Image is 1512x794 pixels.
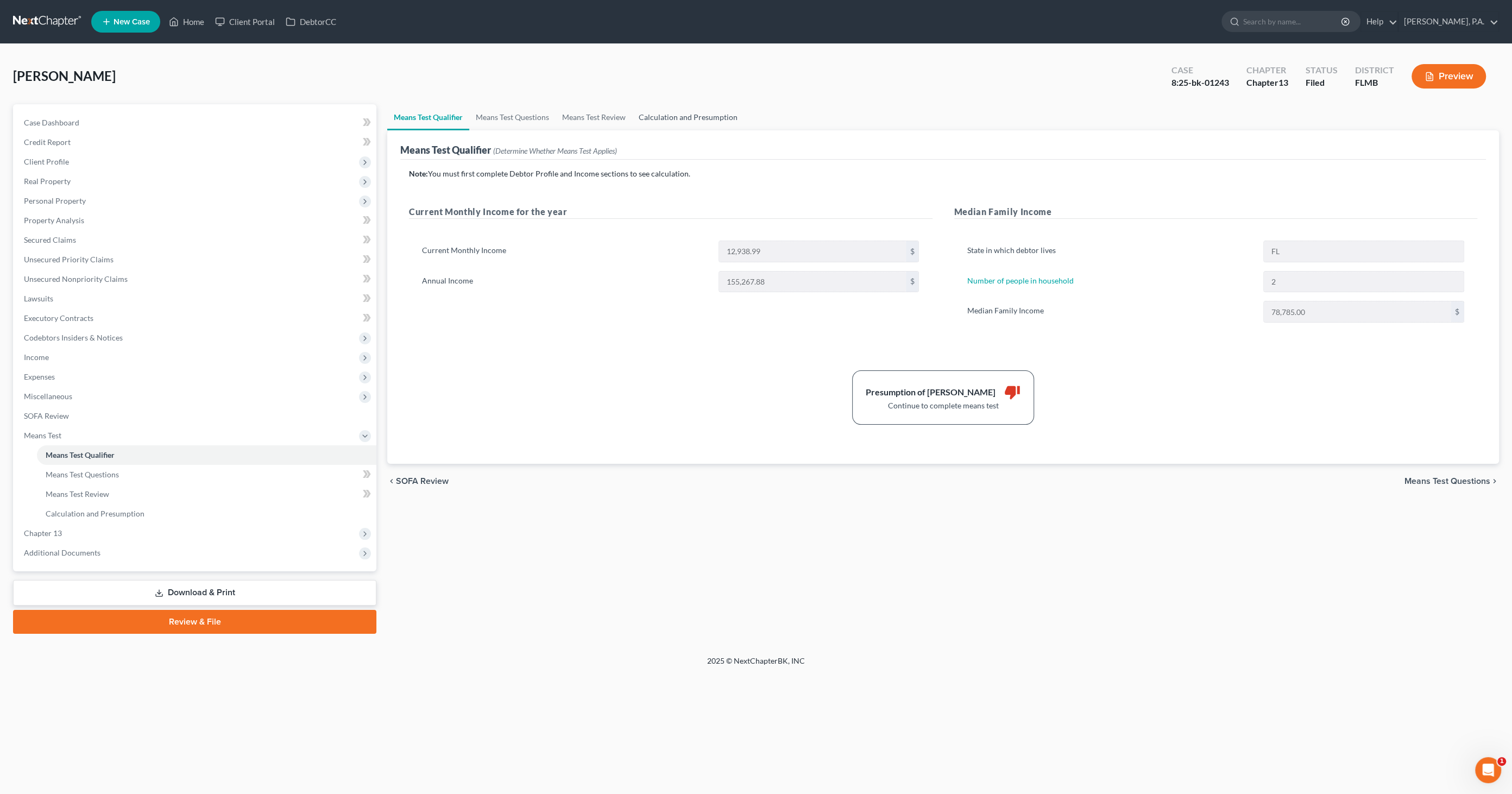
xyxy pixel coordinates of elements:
button: Preview [1412,64,1486,89]
a: Unsecured Priority Claims [15,250,376,269]
span: Means Test Qualifier [46,450,115,459]
div: District [1355,64,1394,77]
div: FLMB [1355,77,1394,89]
input: -- [1264,272,1464,292]
a: Unsecured Nonpriority Claims [15,269,376,289]
i: thumb_down [1004,384,1020,400]
span: Means Test Questions [46,470,119,479]
span: Unsecured Nonpriority Claims [24,274,128,283]
a: Number of people in household [967,276,1074,285]
div: Status [1306,64,1338,77]
button: chevron_left SOFA Review [387,477,449,486]
span: New Case [114,18,150,26]
strong: Note: [409,169,428,178]
span: SOFA Review [396,477,449,486]
input: 0.00 [1264,301,1451,322]
a: Means Test Questions [37,465,376,484]
a: [PERSON_NAME], P.A. [1398,12,1498,31]
div: Case [1171,64,1229,77]
span: Unsecured Priority Claims [24,255,114,264]
span: 13 [1278,77,1288,87]
a: DebtorCC [280,12,342,31]
span: 1 [1497,757,1506,766]
div: Chapter [1246,64,1288,77]
span: Additional Documents [24,548,100,557]
span: Client Profile [24,157,69,166]
span: Real Property [24,177,71,186]
label: State in which debtor lives [962,241,1258,262]
h5: Current Monthly Income for the year [409,205,933,219]
input: 0.00 [719,272,906,292]
span: Miscellaneous [24,392,72,401]
input: Search by name... [1243,11,1343,31]
div: $ [906,241,919,262]
a: Secured Claims [15,230,376,250]
span: Expenses [24,372,55,381]
a: Means Test Qualifier [37,445,376,465]
span: Lawsuits [24,294,53,303]
a: Lawsuits [15,289,376,308]
a: Help [1361,12,1397,31]
input: 0.00 [719,241,906,262]
div: $ [1451,301,1464,322]
i: chevron_left [387,477,396,486]
label: Median Family Income [962,301,1258,323]
a: SOFA Review [15,406,376,426]
a: Review & File [13,610,376,634]
span: SOFA Review [24,411,69,420]
span: Means Test Review [46,489,109,499]
div: Continue to complete means test [866,400,1020,411]
a: Means Test Qualifier [387,104,469,130]
span: Chapter 13 [24,528,62,538]
a: Means Test Review [37,484,376,504]
h5: Median Family Income [954,205,1478,219]
span: Credit Report [24,137,71,147]
iframe: Intercom live chat [1475,757,1501,783]
span: Codebtors Insiders & Notices [24,333,123,342]
a: Calculation and Presumption [632,104,744,130]
div: Means Test Qualifier [400,143,617,156]
div: Presumption of [PERSON_NAME] [866,386,996,399]
span: Property Analysis [24,216,84,225]
label: Annual Income [417,271,713,293]
a: Means Test Review [556,104,632,130]
i: chevron_right [1490,477,1499,486]
div: 8:25-bk-01243 [1171,77,1229,89]
button: Means Test Questions chevron_right [1404,477,1499,486]
a: Calculation and Presumption [37,504,376,524]
span: Means Test Questions [1404,477,1490,486]
label: Current Monthly Income [417,241,713,262]
a: Case Dashboard [15,113,376,133]
p: You must first complete Debtor Profile and Income sections to see calculation. [409,168,1477,179]
a: Means Test Questions [469,104,556,130]
span: Personal Property [24,196,86,205]
a: Executory Contracts [15,308,376,328]
span: Executory Contracts [24,313,93,323]
a: Home [163,12,210,31]
input: State [1264,241,1464,262]
span: Calculation and Presumption [46,509,144,518]
div: Filed [1306,77,1338,89]
span: [PERSON_NAME] [13,68,116,84]
span: Case Dashboard [24,118,79,127]
span: Income [24,352,49,362]
span: (Determine Whether Means Test Applies) [493,146,617,155]
div: $ [906,272,919,292]
a: Credit Report [15,133,376,152]
a: Property Analysis [15,211,376,230]
span: Secured Claims [24,235,76,244]
div: Chapter [1246,77,1288,89]
a: Client Portal [210,12,280,31]
a: Download & Print [13,580,376,606]
div: 2025 © NextChapterBK, INC [446,656,1066,675]
span: Means Test [24,431,61,440]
